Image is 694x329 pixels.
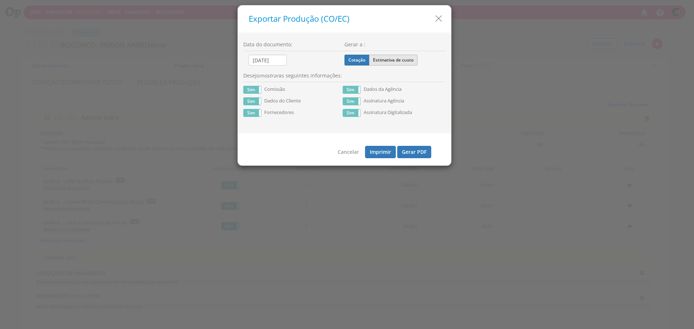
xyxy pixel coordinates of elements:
h4: Desejo as seguintes informações: [243,42,446,79]
p: Comissão [243,86,339,94]
p: Dados do Cliente [243,97,339,105]
label: Sim [244,98,261,105]
label: Sim [343,98,360,105]
label: Sim [343,86,360,93]
label: Sim [244,109,261,117]
p: Assinatura Agência [343,97,438,105]
label: Sim [244,86,261,93]
h5: Exportar Produção (CO/EC) [249,14,446,24]
h4: Gerar a : [344,42,446,47]
label: Cotação [344,55,369,66]
a: Imprimir [365,148,397,155]
label: Sim [343,109,360,117]
button: Cancelar [333,146,364,158]
h4: Data do documento : [243,42,344,47]
button: Imprimir [365,146,396,158]
button: Gerar PDF [397,146,431,158]
label: Estimativa de custo [369,55,417,66]
p: Fornecedores [243,109,339,117]
p: Assinatura Digitalizada [343,109,438,117]
a: Gerar PDF [397,148,431,155]
em: mostrar [260,72,279,79]
p: Dados da Agência [343,86,438,94]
